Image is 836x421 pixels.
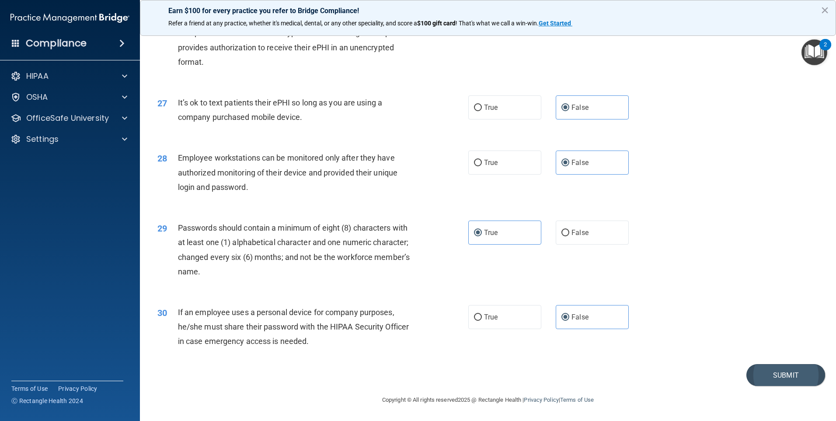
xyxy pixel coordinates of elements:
[561,230,569,236] input: False
[456,20,539,27] span: ! That's what we call a win-win.
[474,314,482,321] input: True
[26,92,48,102] p: OSHA
[157,308,167,318] span: 30
[157,223,167,234] span: 29
[821,3,829,17] button: Close
[524,396,558,403] a: Privacy Policy
[26,71,49,81] p: HIPAA
[484,228,498,237] span: True
[157,98,167,109] span: 27
[484,313,498,321] span: True
[178,14,412,67] span: Even though regular email is not secure, practices are allowed to e-mail patients ePHI in an unen...
[484,103,498,112] span: True
[178,98,382,122] span: It’s ok to text patients their ePHI so long as you are using a company purchased mobile device.
[824,45,827,56] div: 2
[746,364,825,386] button: Submit
[10,9,129,27] img: PMB logo
[26,113,109,123] p: OfficeSafe University
[178,153,397,191] span: Employee workstations can be monitored only after they have authorized monitoring of their device...
[11,396,83,405] span: Ⓒ Rectangle Health 2024
[168,7,808,15] p: Earn $100 for every practice you refer to Bridge Compliance!
[178,308,409,346] span: If an employee uses a personal device for company purposes, he/she must share their password with...
[571,158,589,167] span: False
[571,228,589,237] span: False
[561,160,569,166] input: False
[10,71,127,81] a: HIPAA
[539,20,571,27] strong: Get Started
[571,313,589,321] span: False
[328,386,648,414] div: Copyright © All rights reserved 2025 @ Rectangle Health | |
[10,113,127,123] a: OfficeSafe University
[484,158,498,167] span: True
[26,134,59,144] p: Settings
[474,160,482,166] input: True
[58,384,98,393] a: Privacy Policy
[10,134,127,144] a: Settings
[178,223,410,276] span: Passwords should contain a minimum of eight (8) characters with at least one (1) alphabetical cha...
[168,20,417,27] span: Refer a friend at any practice, whether it's medical, dental, or any other speciality, and score a
[539,20,572,27] a: Get Started
[801,39,827,65] button: Open Resource Center, 2 new notifications
[560,396,594,403] a: Terms of Use
[474,230,482,236] input: True
[417,20,456,27] strong: $100 gift card
[474,105,482,111] input: True
[11,384,48,393] a: Terms of Use
[10,92,127,102] a: OSHA
[561,105,569,111] input: False
[26,37,87,49] h4: Compliance
[561,314,569,321] input: False
[571,103,589,112] span: False
[157,153,167,164] span: 28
